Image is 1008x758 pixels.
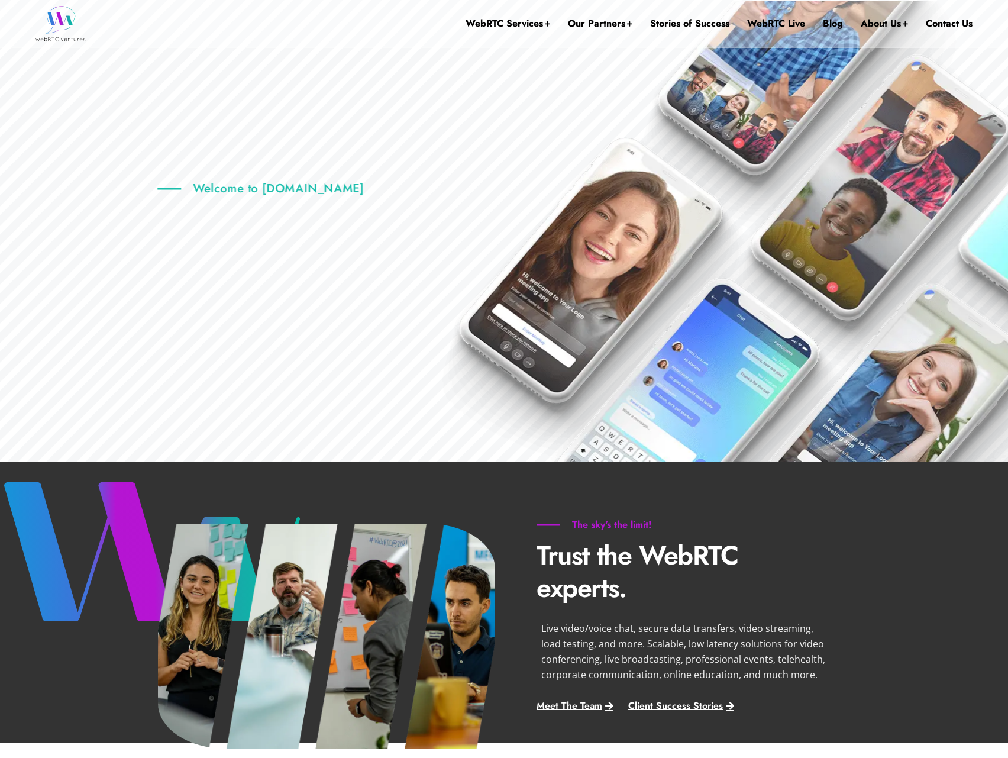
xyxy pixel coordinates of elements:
h6: The sky's the limit! [537,519,687,531]
span: Client Success Stories [628,701,723,711]
a: Client Success Stories [628,701,734,711]
a: Meet The Team [537,701,613,711]
span: Our WebRTC experts build, integrate, assess, test, and deploy live video and chat applications fo... [158,252,492,286]
p: Trust the WebRTC experts. [537,539,832,604]
span: Meet The Team [537,701,602,711]
p: Live video/voice chat, secure data transfers, video streaming, load testing, and more. Scalable, ... [541,621,828,682]
img: WebRTC.ventures [35,6,86,41]
p: Welcome to [DOMAIN_NAME] [157,181,364,196]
